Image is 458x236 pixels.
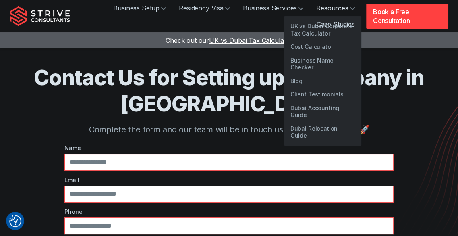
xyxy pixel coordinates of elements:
[9,215,21,227] img: Revisit consent button
[209,36,292,44] span: UK vs Dubai Tax Calculator
[284,40,361,54] a: Cost Calculator
[284,101,361,122] a: Dubai Accounting Guide
[64,207,394,216] label: Phone
[64,175,394,184] label: Email
[166,36,292,44] a: Check out ourUK vs Dubai Tax Calculator
[284,74,361,88] a: Blog
[366,4,448,29] a: Book a Free Consultation
[10,6,70,26] img: Strive Consultants
[284,54,361,74] a: Business Name Checker
[9,215,21,227] button: Consent Preferences
[284,19,361,40] a: UK vs Dubai Corporate Tax Calculator
[310,16,361,32] a: Case Studies
[284,88,361,101] a: Client Testimonials
[64,144,394,152] label: Name
[284,122,361,142] a: Dubai Relocation Guide
[10,123,448,136] p: Complete the form and our team will be in touch usually within minutes 🚀
[10,65,448,117] h1: Contact Us for Setting up a Company in [GEOGRAPHIC_DATA]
